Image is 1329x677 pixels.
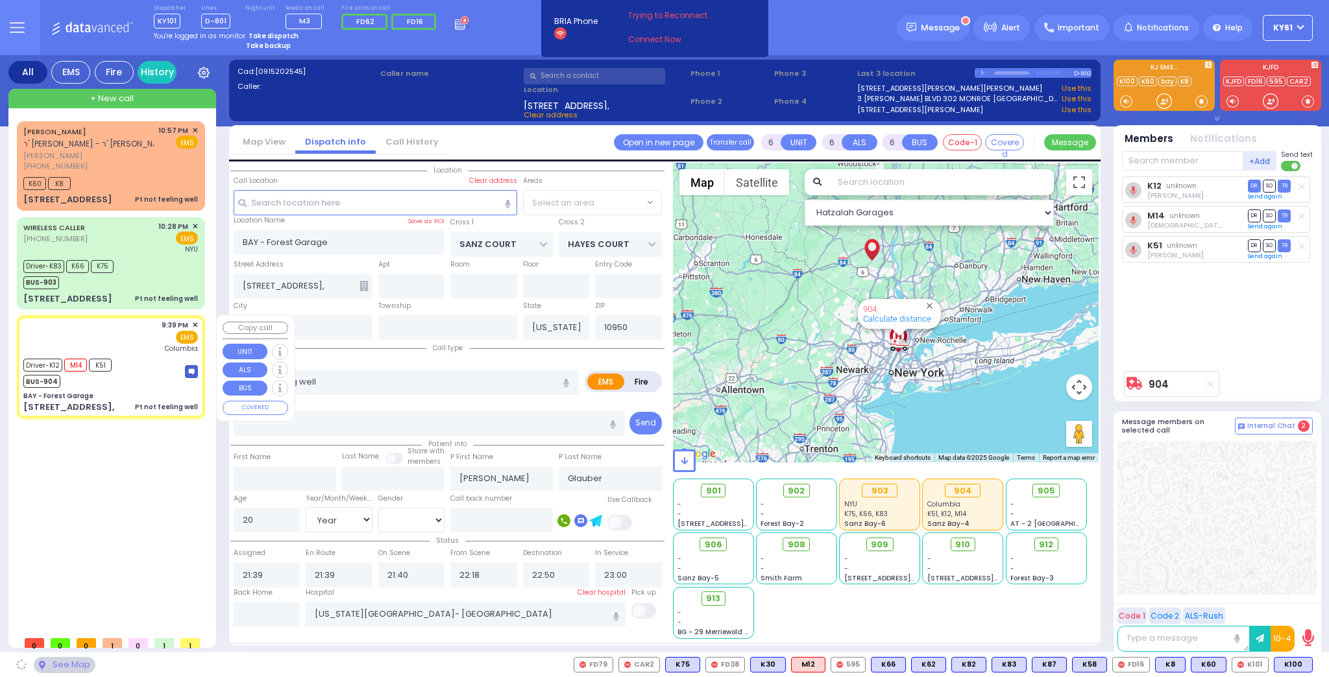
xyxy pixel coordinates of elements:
[23,401,114,414] div: [STREET_ADDRESS],
[631,588,656,598] label: Pick up
[1243,151,1277,171] button: +Add
[1001,22,1020,34] span: Alert
[761,564,764,573] span: -
[676,445,719,462] img: Google
[862,484,897,498] div: 903
[341,5,441,12] label: Fire units on call
[628,10,731,21] span: Trying to Reconnect...
[1238,661,1244,668] img: red-radio-icon.svg
[1147,250,1204,260] span: Jacob Glauber
[422,439,473,449] span: Patient info
[1191,657,1226,672] div: K60
[234,493,247,504] label: Age
[707,134,754,150] button: Transfer call
[1122,151,1243,171] input: Search member
[1010,573,1054,583] span: Forest Bay-3
[887,326,910,352] div: New York Presbyterian Hospital- Columbia Campus
[927,554,931,564] span: -
[844,564,848,573] span: -
[1247,422,1295,431] span: Internal Chat
[690,96,770,107] span: Phone 2
[450,259,470,270] label: Room
[781,134,816,150] button: UNIT
[927,509,966,519] span: K51, K12, M14
[1010,554,1014,564] span: -
[1267,77,1286,86] a: 595
[524,99,609,110] span: [STREET_ADDRESS],
[842,134,877,150] button: ALS
[135,195,198,204] div: Pt not feeling well
[923,300,936,312] button: Close
[1248,222,1282,230] a: Send again
[554,16,598,27] span: BRIA Phone
[574,657,613,672] div: FD79
[945,484,981,498] div: 904
[91,260,114,273] span: K75
[23,193,112,206] div: [STREET_ADDRESS]
[430,536,465,545] span: Status
[1062,83,1091,94] a: Use this
[408,217,445,226] label: Save as POI
[1072,657,1107,672] div: BLS
[23,126,86,137] a: [PERSON_NAME]
[1274,657,1313,672] div: BLS
[831,657,866,672] div: 595
[1166,181,1197,191] span: unknown
[595,301,605,311] label: ZIP
[836,661,843,668] img: red-radio-icon.svg
[725,169,789,195] button: Show satellite imagery
[595,548,628,558] label: In Service
[902,134,938,150] button: BUS
[1032,657,1067,672] div: K87
[1167,241,1197,250] span: unknown
[234,452,271,462] label: First Name
[677,554,681,564] span: -
[376,136,448,148] a: Call History
[614,134,703,150] a: Open in new page
[234,215,285,226] label: Location Name
[943,134,982,150] button: Code-1
[192,320,198,331] span: ✕
[1238,423,1245,430] img: comment-alt.png
[1062,104,1091,115] a: Use this
[135,294,198,303] div: Pt not feeling well
[1263,180,1276,192] span: SO
[706,592,720,605] span: 913
[711,661,718,668] img: red-radio-icon.svg
[844,519,886,529] span: Sanz Bay-6
[532,196,594,209] span: Select an area
[306,493,372,504] div: Year/Month/Week/Day
[1248,209,1261,222] span: DR
[469,176,517,186] label: Clear address
[857,104,983,115] a: [STREET_ADDRESS][PERSON_NAME]
[1281,150,1313,160] span: Send text
[907,23,916,32] img: message.svg
[89,359,112,372] span: K51
[890,336,909,352] div: 904
[1147,181,1162,191] a: K12
[587,374,625,390] label: EMS
[1278,209,1291,222] span: TR
[1010,499,1014,509] span: -
[234,176,278,186] label: Call Location
[595,259,632,270] label: Entry Code
[985,134,1024,150] button: Covered
[677,509,681,519] span: -
[1273,22,1293,34] span: KY61
[1278,239,1291,252] span: TR
[255,66,306,77] span: [0915202545]
[165,344,198,353] span: Columbia
[857,93,1058,104] a: 3 [PERSON_NAME] BLVD 302 MONROE [GEOGRAPHIC_DATA]
[863,314,931,324] a: Calculate distance
[1298,420,1310,432] span: 2
[246,41,291,51] strong: Take backup
[51,19,138,36] img: Logo
[1235,418,1313,434] button: Internal Chat 2
[23,359,62,372] span: Driver-K12
[1183,608,1225,624] button: ALS-Rush
[1072,657,1107,672] div: K58
[176,136,198,148] span: EMS
[1139,77,1157,86] a: K60
[1225,22,1243,34] span: Help
[524,84,687,95] label: Location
